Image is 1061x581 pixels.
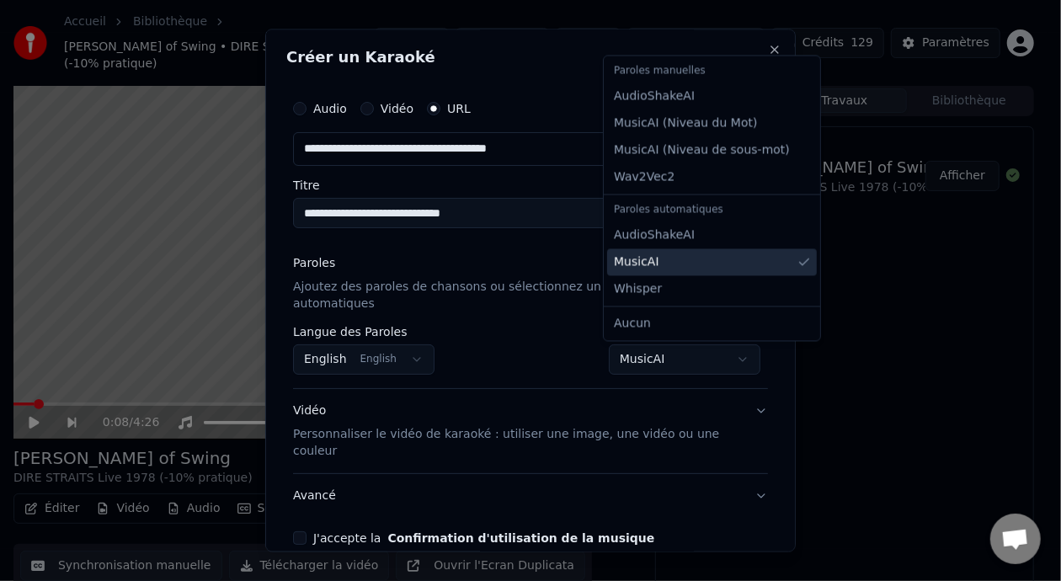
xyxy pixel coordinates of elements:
[614,88,695,104] span: AudioShakeAI
[614,315,651,332] span: Aucun
[614,115,757,131] span: MusicAI ( Niveau du Mot )
[614,141,790,158] span: MusicAI ( Niveau de sous-mot )
[614,253,659,270] span: MusicAI
[614,168,674,185] span: Wav2Vec2
[614,227,695,243] span: AudioShakeAI
[607,198,817,221] div: Paroles automatiques
[614,280,662,297] span: Whisper
[607,60,817,83] div: Paroles manuelles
